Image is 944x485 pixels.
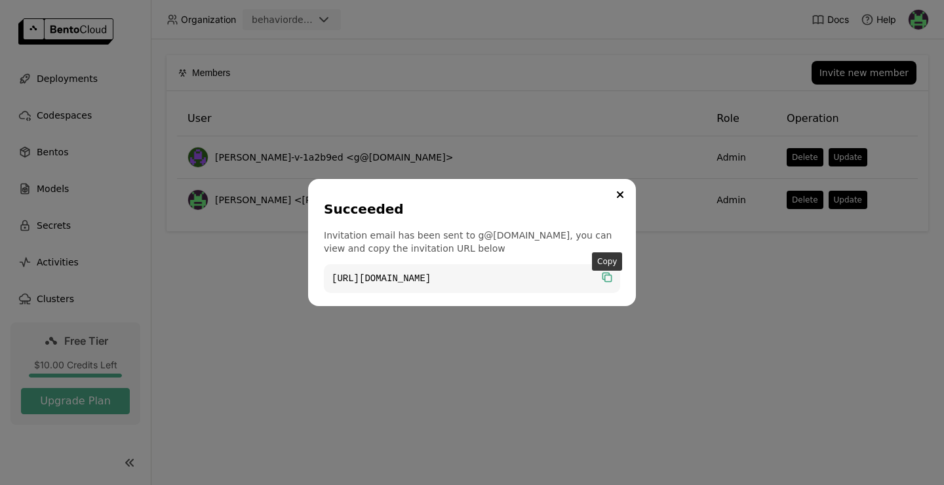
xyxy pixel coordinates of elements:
[612,187,628,203] button: Close
[308,179,636,306] div: dialog
[324,200,615,218] div: Succeeded
[324,264,620,293] code: [URL][DOMAIN_NAME]
[592,252,622,271] div: Copy
[324,229,620,255] p: Invitation email has been sent to g@[DOMAIN_NAME], you can view and copy the invitation URL below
